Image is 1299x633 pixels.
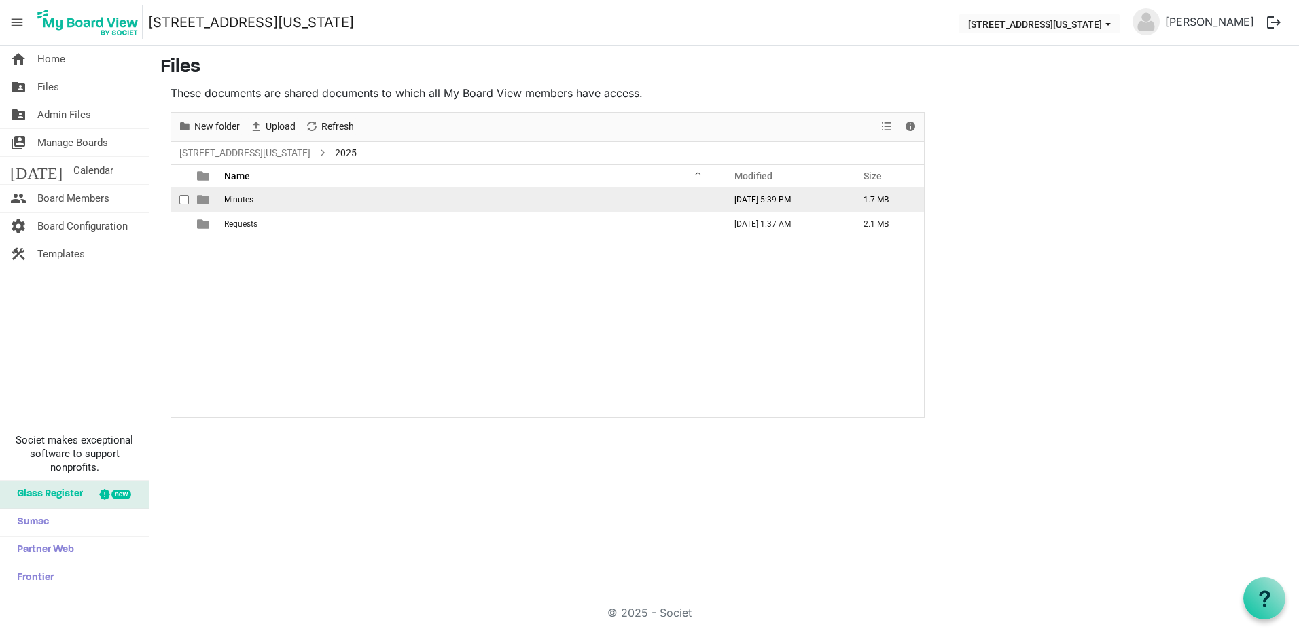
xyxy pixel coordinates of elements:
[10,481,83,508] span: Glass Register
[176,118,243,135] button: New folder
[224,195,253,204] span: Minutes
[37,129,108,156] span: Manage Boards
[10,564,54,592] span: Frontier
[10,101,26,128] span: folder_shared
[899,113,922,141] div: Details
[224,219,257,229] span: Requests
[303,118,357,135] button: Refresh
[1133,8,1160,35] img: no-profile-picture.svg
[247,118,298,135] button: Upload
[10,129,26,156] span: switch_account
[33,5,143,39] img: My Board View Logo
[245,113,300,141] div: Upload
[10,73,26,101] span: folder_shared
[73,157,113,184] span: Calendar
[720,212,849,236] td: July 29, 2025 1:37 AM column header Modified
[173,113,245,141] div: New folder
[177,145,313,162] a: [STREET_ADDRESS][US_STATE]
[224,170,250,181] span: Name
[959,14,1120,33] button: 216 E Washington Blvd dropdownbutton
[189,212,220,236] td: is template cell column header type
[849,187,924,212] td: 1.7 MB is template cell column header Size
[300,113,359,141] div: Refresh
[902,118,920,135] button: Details
[10,185,26,212] span: people
[320,118,355,135] span: Refresh
[37,73,59,101] span: Files
[220,212,720,236] td: Requests is template cell column header Name
[37,213,128,240] span: Board Configuration
[734,170,772,181] span: Modified
[4,10,30,35] span: menu
[10,509,49,536] span: Sumac
[160,56,1288,79] h3: Files
[148,9,354,36] a: [STREET_ADDRESS][US_STATE]
[171,187,189,212] td: checkbox
[10,157,63,184] span: [DATE]
[849,212,924,236] td: 2.1 MB is template cell column header Size
[37,46,65,73] span: Home
[10,240,26,268] span: construction
[171,212,189,236] td: checkbox
[10,46,26,73] span: home
[1160,8,1260,35] a: [PERSON_NAME]
[37,185,109,212] span: Board Members
[193,118,241,135] span: New folder
[607,606,692,619] a: © 2025 - Societ
[878,118,895,135] button: View dropdownbutton
[864,170,882,181] span: Size
[10,213,26,240] span: settings
[37,101,91,128] span: Admin Files
[1260,8,1288,37] button: logout
[876,113,899,141] div: View
[189,187,220,212] td: is template cell column header type
[6,433,143,474] span: Societ makes exceptional software to support nonprofits.
[111,490,131,499] div: new
[10,537,74,564] span: Partner Web
[720,187,849,212] td: August 10, 2025 5:39 PM column header Modified
[264,118,297,135] span: Upload
[332,145,359,162] span: 2025
[33,5,148,39] a: My Board View Logo
[220,187,720,212] td: Minutes is template cell column header Name
[171,85,925,101] p: These documents are shared documents to which all My Board View members have access.
[37,240,85,268] span: Templates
